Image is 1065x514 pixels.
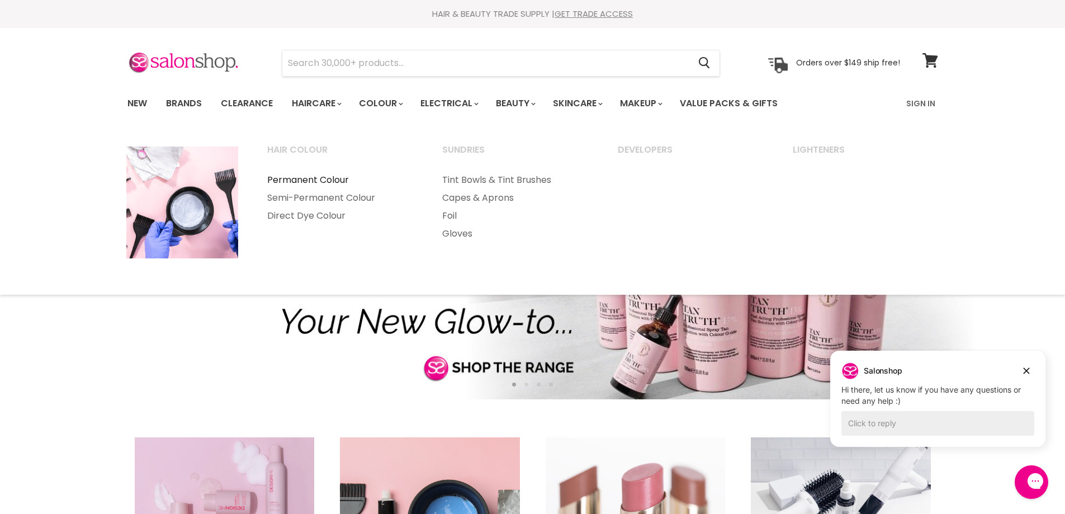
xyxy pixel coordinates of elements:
[119,92,155,115] a: New
[253,207,427,225] a: Direct Dye Colour
[283,92,348,115] a: Haircare
[253,171,427,189] a: Permanent Colour
[779,141,952,169] a: Lighteners
[253,141,427,169] a: Hair Colour
[822,349,1054,464] iframe: Gorgias live chat campaigns
[537,383,541,386] li: Page dot 3
[900,92,942,115] a: Sign In
[604,141,777,169] a: Developers
[555,8,633,20] a: GET TRADE ACCESS
[113,8,952,20] div: HAIR & BEAUTY TRADE SUPPLY |
[524,383,528,386] li: Page dot 2
[487,92,542,115] a: Beauty
[545,92,609,115] a: Skincare
[351,92,410,115] a: Colour
[690,50,720,76] button: Search
[796,58,900,68] p: Orders over $149 ship free!
[113,87,952,120] nav: Main
[428,207,602,225] a: Foil
[512,383,516,386] li: Page dot 1
[428,171,602,243] ul: Main menu
[428,141,602,169] a: Sundries
[282,50,720,77] form: Product
[282,50,690,76] input: Search
[428,189,602,207] a: Capes & Aprons
[412,92,485,115] a: Electrical
[158,92,210,115] a: Brands
[119,87,843,120] ul: Main menu
[612,92,669,115] a: Makeup
[671,92,786,115] a: Value Packs & Gifts
[428,171,602,189] a: Tint Bowls & Tint Brushes
[549,383,553,386] li: Page dot 4
[253,189,427,207] a: Semi-Permanent Colour
[212,92,281,115] a: Clearance
[428,225,602,243] a: Gloves
[253,171,427,225] ul: Main menu
[1009,461,1054,503] iframe: Gorgias live chat messenger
